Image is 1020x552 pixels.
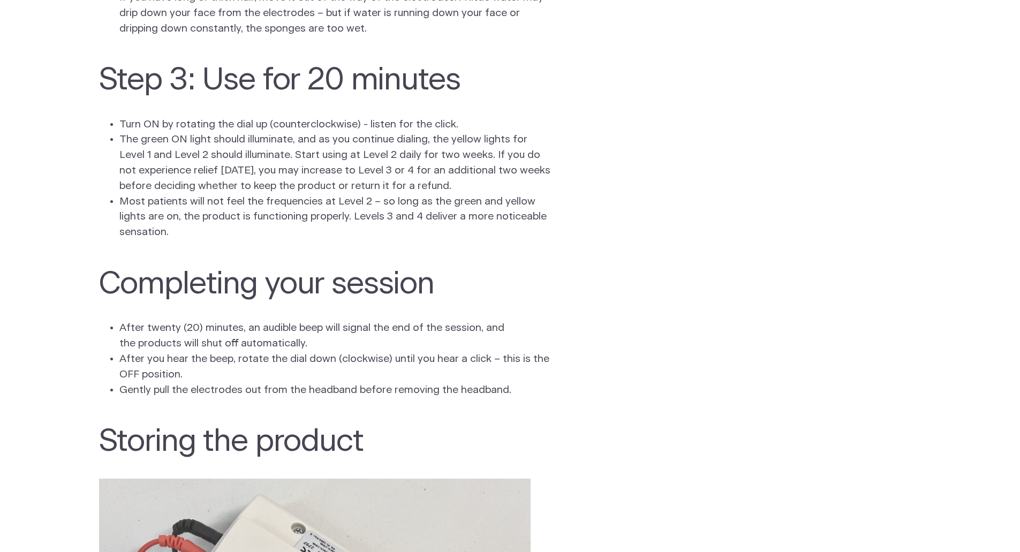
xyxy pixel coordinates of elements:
[119,321,551,352] li: After twenty (20) minutes, an audible beep will signal the end of the session, and the products w...
[99,266,495,303] h2: Completing your session
[99,424,495,460] h2: Storing the product
[99,62,495,99] h2: Step 3: Use for 20 minutes
[119,117,551,133] li: Turn ON by rotating the dial up (counterclockwise) - listen for the click.
[119,132,551,194] li: The green ON light should illuminate, and as you continue dialing, the yellow lights for Level 1 ...
[119,352,551,383] li: After you hear the beep, rotate the dial down (clockwise) until you hear a click – this is the OF...
[119,383,551,398] li: Gently pull the electrodes out from the headband before removing the headband.
[119,194,551,240] li: Most patients will not feel the frequencies at Level 2 – so long as the green and yellow lights a...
